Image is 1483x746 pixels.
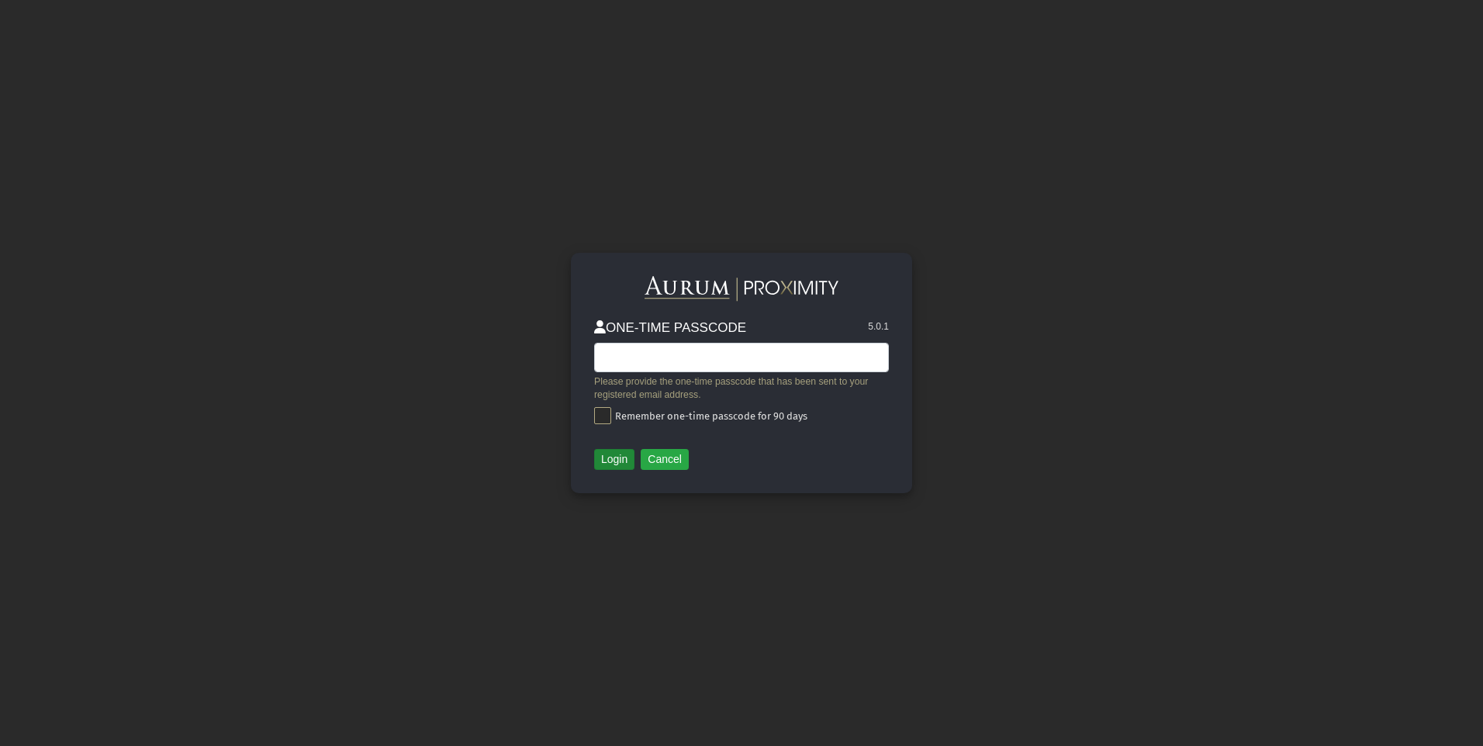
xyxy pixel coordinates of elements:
[645,276,838,302] img: Aurum-Proximity%20white.svg
[641,449,689,471] button: Cancel
[594,449,634,471] button: Login
[594,375,889,401] div: Please provide the one-time passcode that has been sent to your registered email address.
[594,320,746,337] h3: ONE-TIME PASSCODE
[611,410,807,422] span: Remember one-time passcode for 90 days
[868,320,889,343] div: 5.0.1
